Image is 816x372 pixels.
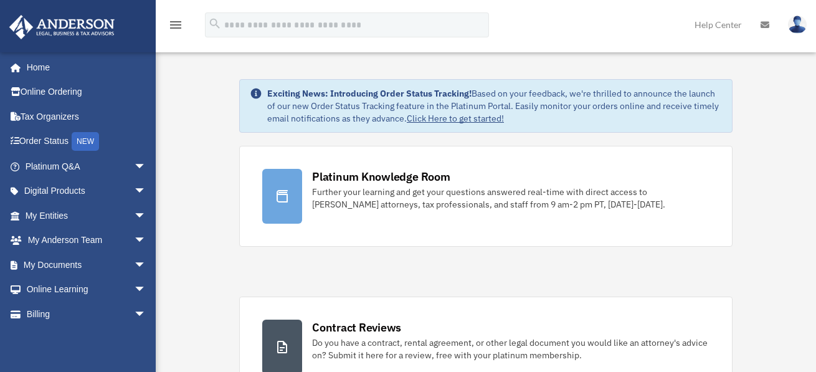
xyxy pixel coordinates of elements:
[9,203,165,228] a: My Entitiesarrow_drop_down
[134,154,159,179] span: arrow_drop_down
[134,203,159,229] span: arrow_drop_down
[208,17,222,31] i: search
[312,336,709,361] div: Do you have a contract, rental agreement, or other legal document you would like an attorney's ad...
[134,302,159,327] span: arrow_drop_down
[168,17,183,32] i: menu
[407,113,504,124] a: Click Here to get started!
[9,80,165,105] a: Online Ordering
[267,88,472,99] strong: Exciting News: Introducing Order Status Tracking!
[9,55,159,80] a: Home
[9,302,165,327] a: Billingarrow_drop_down
[9,104,165,129] a: Tax Organizers
[267,87,722,125] div: Based on your feedback, we're thrilled to announce the launch of our new Order Status Tracking fe...
[9,228,165,253] a: My Anderson Teamarrow_drop_down
[312,320,401,335] div: Contract Reviews
[168,22,183,32] a: menu
[134,228,159,254] span: arrow_drop_down
[239,146,733,247] a: Platinum Knowledge Room Further your learning and get your questions answered real-time with dire...
[134,179,159,204] span: arrow_drop_down
[72,132,99,151] div: NEW
[9,277,165,302] a: Online Learningarrow_drop_down
[134,277,159,303] span: arrow_drop_down
[134,252,159,278] span: arrow_drop_down
[9,327,165,351] a: Events Calendar
[9,179,165,204] a: Digital Productsarrow_drop_down
[9,252,165,277] a: My Documentsarrow_drop_down
[312,169,450,184] div: Platinum Knowledge Room
[788,16,807,34] img: User Pic
[9,154,165,179] a: Platinum Q&Aarrow_drop_down
[9,129,165,155] a: Order StatusNEW
[6,15,118,39] img: Anderson Advisors Platinum Portal
[312,186,709,211] div: Further your learning and get your questions answered real-time with direct access to [PERSON_NAM...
